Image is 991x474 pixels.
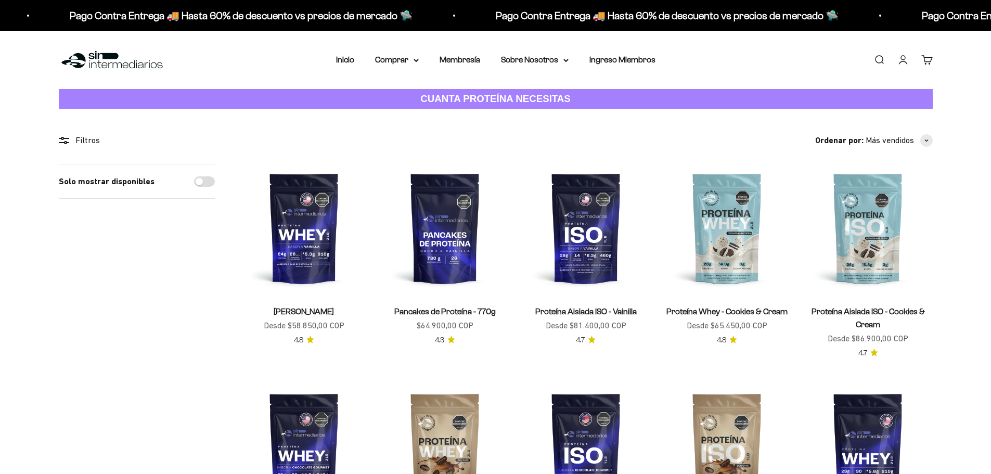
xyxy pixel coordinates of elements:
strong: CUANTA PROTEÍNA NECESITAS [420,93,571,104]
label: Solo mostrar disponibles [59,175,155,188]
a: Membresía [440,55,480,64]
span: 4.7 [858,348,867,359]
span: 4.8 [717,335,726,346]
a: Ingreso Miembros [589,55,655,64]
sale-price: Desde $65.450,00 COP [687,319,767,332]
a: 4.74.7 de 5.0 estrellas [858,348,878,359]
a: [PERSON_NAME] [274,307,334,316]
button: Más vendidos [866,134,933,147]
sale-price: Desde $58.850,00 COP [264,319,344,332]
a: CUANTA PROTEÍNA NECESITAS [59,89,933,109]
span: 4.3 [435,335,444,346]
a: 4.74.7 de 5.0 estrellas [576,335,596,346]
span: 4.8 [294,335,303,346]
p: Pago Contra Entrega 🚚 Hasta 60% de descuento vs precios de mercado 🛸 [494,7,836,24]
summary: Comprar [375,53,419,67]
a: 4.84.8 de 5.0 estrellas [294,335,314,346]
summary: Sobre Nosotros [501,53,569,67]
span: Ordenar por: [815,134,864,147]
a: Proteína Whey - Cookies & Cream [666,307,788,316]
a: Proteína Aislada ISO - Cookies & Cream [812,307,925,329]
p: Pago Contra Entrega 🚚 Hasta 60% de descuento vs precios de mercado 🛸 [68,7,410,24]
a: 4.84.8 de 5.0 estrellas [717,335,737,346]
span: 4.7 [576,335,585,346]
a: 4.34.3 de 5.0 estrellas [435,335,455,346]
div: Filtros [59,134,215,147]
sale-price: Desde $81.400,00 COP [546,319,626,332]
sale-price: Desde $86.900,00 COP [828,332,908,345]
span: Más vendidos [866,134,914,147]
a: Pancakes de Proteína - 770g [394,307,496,316]
a: Proteína Aislada ISO - Vainilla [535,307,637,316]
a: Inicio [336,55,354,64]
sale-price: $64.900,00 COP [417,319,473,332]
